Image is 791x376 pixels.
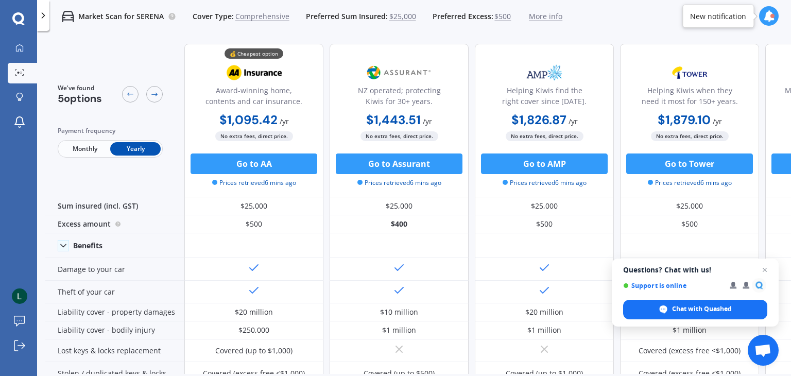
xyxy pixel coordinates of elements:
div: $20 million [525,307,563,317]
img: Tower.webp [656,60,724,86]
span: Comprehensive [235,11,289,22]
div: Liability cover - property damages [45,303,184,321]
span: No extra fees, direct price. [215,131,293,141]
span: $500 [494,11,511,22]
span: / yr [569,116,578,126]
span: / yr [280,116,289,126]
span: $25,000 [389,11,416,22]
div: Covered (up to $1,000) [215,346,293,356]
span: / yr [713,116,722,126]
div: $500 [184,215,323,233]
span: Prices retrieved 6 mins ago [357,178,441,187]
button: Go to Tower [626,153,753,174]
span: Prices retrieved 6 mins ago [503,178,587,187]
div: $500 [620,215,759,233]
img: Assurant.png [365,60,433,86]
div: $1 million [382,325,416,335]
b: $1,095.42 [219,112,278,128]
div: $25,000 [184,197,323,215]
div: 💰 Cheapest option [225,48,283,59]
span: Questions? Chat with us! [623,266,767,274]
div: $500 [475,215,614,233]
div: Chat with Quashed [623,300,767,319]
button: Go to AA [191,153,317,174]
b: $1,443.51 [366,112,421,128]
span: No extra fees, direct price. [506,131,583,141]
span: We've found [58,83,102,93]
span: Support is online [623,282,723,289]
span: Preferred Excess: [433,11,493,22]
div: $25,000 [475,197,614,215]
button: Go to Assurant [336,153,462,174]
div: Open chat [748,335,779,366]
div: Helping Kiwis find the right cover since [DATE]. [484,85,605,111]
div: New notification [690,11,746,21]
div: Helping Kiwis when they need it most for 150+ years. [629,85,750,111]
div: Sum insured (incl. GST) [45,197,184,215]
span: Close chat [759,264,771,276]
div: $1 million [673,325,707,335]
div: Excess amount [45,215,184,233]
div: $20 million [235,307,273,317]
div: $10 million [380,307,418,317]
div: Payment frequency [58,126,163,136]
div: $250,000 [238,325,269,335]
div: $25,000 [620,197,759,215]
div: $400 [330,215,469,233]
span: Prices retrieved 6 mins ago [212,178,296,187]
img: AA.webp [220,60,288,86]
span: Cover Type: [193,11,234,22]
span: No extra fees, direct price. [360,131,438,141]
div: Lost keys & locks replacement [45,339,184,362]
span: 5 options [58,92,102,105]
p: Market Scan for SERENA [78,11,164,22]
div: Covered (excess free <$1,000) [639,346,741,356]
img: car.f15378c7a67c060ca3f3.svg [62,10,74,23]
span: / yr [423,116,432,126]
div: NZ operated; protecting Kiwis for 30+ years. [338,85,460,111]
b: $1,879.10 [658,112,711,128]
div: $1 million [527,325,561,335]
span: Prices retrieved 6 mins ago [648,178,732,187]
div: Liability cover - bodily injury [45,321,184,339]
span: Preferred Sum Insured: [306,11,388,22]
div: Award-winning home, contents and car insurance. [193,85,315,111]
img: AMP.webp [510,60,578,86]
div: Theft of your car [45,281,184,303]
div: $25,000 [330,197,469,215]
span: Monthly [60,142,110,156]
span: No extra fees, direct price. [651,131,729,141]
b: $1,826.87 [511,112,566,128]
span: Yearly [110,142,161,156]
div: Benefits [73,241,102,250]
span: Chat with Quashed [672,304,732,314]
div: Damage to your car [45,258,184,281]
button: Go to AMP [481,153,608,174]
img: ACg8ocJ2x2QDbUUxvg8xgBbOOrIU7XjlGfq0Ia4QGqQLpJis0asjcA=s96-c [12,288,27,304]
span: More info [529,11,562,22]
